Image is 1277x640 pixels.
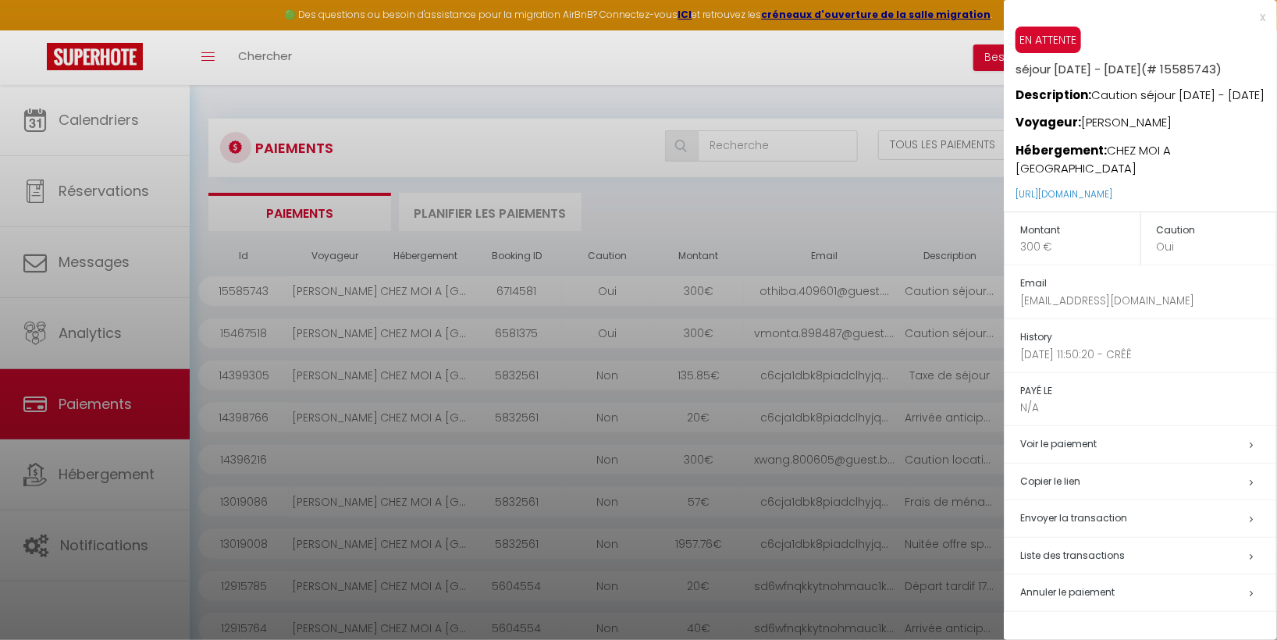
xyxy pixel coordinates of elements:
p: 300 € [1020,239,1140,255]
strong: Voyageur: [1016,114,1081,130]
span: Liste des transactions [1020,549,1125,562]
span: Annuler le paiement [1020,585,1115,599]
span: EN ATTENTE [1016,27,1081,53]
a: Voir le paiement [1020,437,1097,450]
div: x [1004,8,1265,27]
strong: Hébergement: [1016,142,1107,158]
p: Caution séjour [DATE] - [DATE] [1016,76,1277,105]
h5: Caution [1157,222,1277,240]
p: [DATE] 11:50:20 - CRÊÊ [1020,347,1276,363]
p: N/A [1020,400,1276,416]
p: [EMAIL_ADDRESS][DOMAIN_NAME] [1020,293,1276,309]
h5: Email [1020,275,1276,293]
h5: séjour [DATE] - [DATE] [1016,53,1277,76]
h5: PAYÉ LE [1020,382,1276,400]
span: Envoyer la transaction [1020,511,1127,524]
h5: Copier le lien [1020,473,1276,491]
p: [PERSON_NAME] [1016,104,1277,132]
p: Oui [1157,239,1277,255]
h5: Montant [1020,222,1140,240]
h5: History [1020,329,1276,347]
p: CHEZ MOI A [GEOGRAPHIC_DATA] [1016,132,1277,178]
span: (# 15585743) [1141,61,1222,77]
a: [URL][DOMAIN_NAME] [1016,187,1112,201]
iframe: Chat [1211,570,1265,628]
button: Ouvrir le widget de chat LiveChat [12,6,59,53]
strong: Description: [1016,87,1091,103]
